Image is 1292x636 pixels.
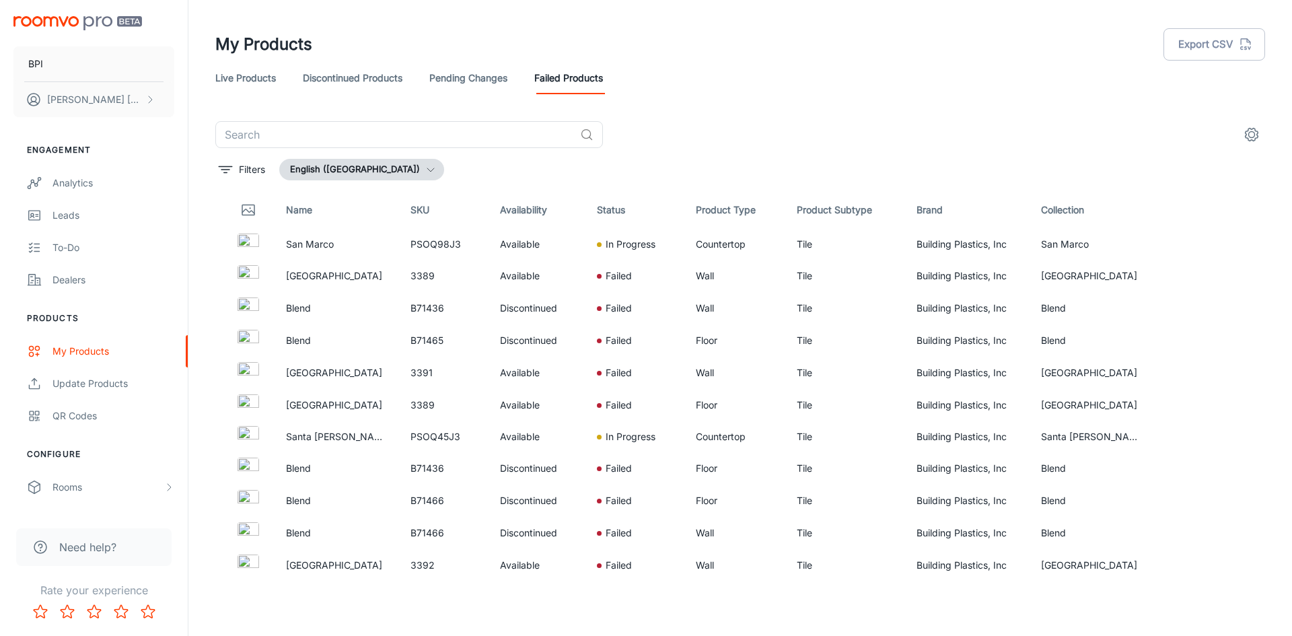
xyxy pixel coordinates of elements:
p: Failed [606,301,632,316]
td: Building Plastics, Inc [906,421,1030,452]
td: Discontinued [489,485,587,517]
td: Discontinued [489,324,587,357]
td: [GEOGRAPHIC_DATA] [1030,260,1155,292]
img: Roomvo PRO Beta [13,16,142,30]
td: Blend [1030,452,1155,485]
td: Tile [786,549,906,581]
p: Failed [606,526,632,540]
td: B71436 [400,452,489,485]
td: 3391 [400,357,489,389]
p: Blend [286,333,389,348]
td: Tile [786,324,906,357]
p: Filters [239,162,265,177]
button: Rate 3 star [81,598,108,625]
button: Rate 4 star [108,598,135,625]
button: Rate 5 star [135,598,161,625]
th: Brand [906,191,1030,229]
div: QR Codes [52,409,174,423]
td: Blend [1030,485,1155,517]
p: [GEOGRAPHIC_DATA] [286,558,389,573]
td: 3389 [400,389,489,421]
button: Rate 1 star [27,598,54,625]
td: Tile [786,517,906,549]
p: Failed [606,461,632,476]
button: filter [215,159,268,180]
td: Tile [786,389,906,421]
td: San Marco [1030,229,1155,260]
td: Blend [1030,324,1155,357]
p: Failed [606,398,632,413]
td: Discontinued [489,517,587,549]
p: Blend [286,301,389,316]
div: Branding [52,512,174,527]
div: Leads [52,208,174,223]
td: Wall [685,292,786,324]
div: Dealers [52,273,174,287]
td: Building Plastics, Inc [906,485,1030,517]
td: Discontinued [489,452,587,485]
td: PSOQ45J3 [400,421,489,452]
td: Building Plastics, Inc [906,452,1030,485]
td: Available [489,421,587,452]
td: Floor [685,452,786,485]
p: [GEOGRAPHIC_DATA] [286,269,389,283]
th: SKU [400,191,489,229]
p: [PERSON_NAME] [PERSON_NAME] [47,92,142,107]
td: Tile [786,421,906,452]
p: Failed [606,493,632,508]
td: B71465 [400,324,489,357]
td: Available [489,549,587,581]
p: San Marco [286,237,389,252]
td: Available [489,260,587,292]
p: In Progress [606,429,655,444]
td: Building Plastics, Inc [906,292,1030,324]
td: Wall [685,549,786,581]
td: Wall [685,260,786,292]
button: Rate 2 star [54,598,81,625]
td: B71466 [400,485,489,517]
td: Tile [786,485,906,517]
td: Tile [786,260,906,292]
p: Failed [606,269,632,283]
td: Tile [786,357,906,389]
p: Blend [286,461,389,476]
td: Wall [685,357,786,389]
p: Blend [286,526,389,540]
td: Wall [685,517,786,549]
p: In Progress [606,237,655,252]
td: 3392 [400,549,489,581]
td: Tile [786,229,906,260]
th: Product Subtype [786,191,906,229]
td: Tile [786,452,906,485]
h1: My Products [215,32,312,57]
p: Blend [286,493,389,508]
td: Floor [685,389,786,421]
td: Building Plastics, Inc [906,324,1030,357]
th: Product Type [685,191,786,229]
td: Building Plastics, Inc [906,549,1030,581]
td: Tile [786,292,906,324]
th: Status [586,191,685,229]
th: Name [275,191,400,229]
button: BPI [13,46,174,81]
td: Floor [685,324,786,357]
th: Availability [489,191,587,229]
a: Failed Products [534,62,603,94]
td: Building Plastics, Inc [906,357,1030,389]
td: B71466 [400,517,489,549]
td: Building Plastics, Inc [906,260,1030,292]
td: Building Plastics, Inc [906,517,1030,549]
td: PSOQ98J3 [400,229,489,260]
button: English ([GEOGRAPHIC_DATA]) [279,159,444,180]
button: [PERSON_NAME] [PERSON_NAME] [13,82,174,117]
td: Discontinued [489,292,587,324]
p: Failed [606,333,632,348]
p: BPI [28,57,43,71]
p: Failed [606,365,632,380]
td: Floor [685,485,786,517]
td: Available [489,229,587,260]
td: [GEOGRAPHIC_DATA] [1030,549,1155,581]
span: Need help? [59,539,116,555]
a: Pending Changes [429,62,507,94]
p: Failed [606,558,632,573]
